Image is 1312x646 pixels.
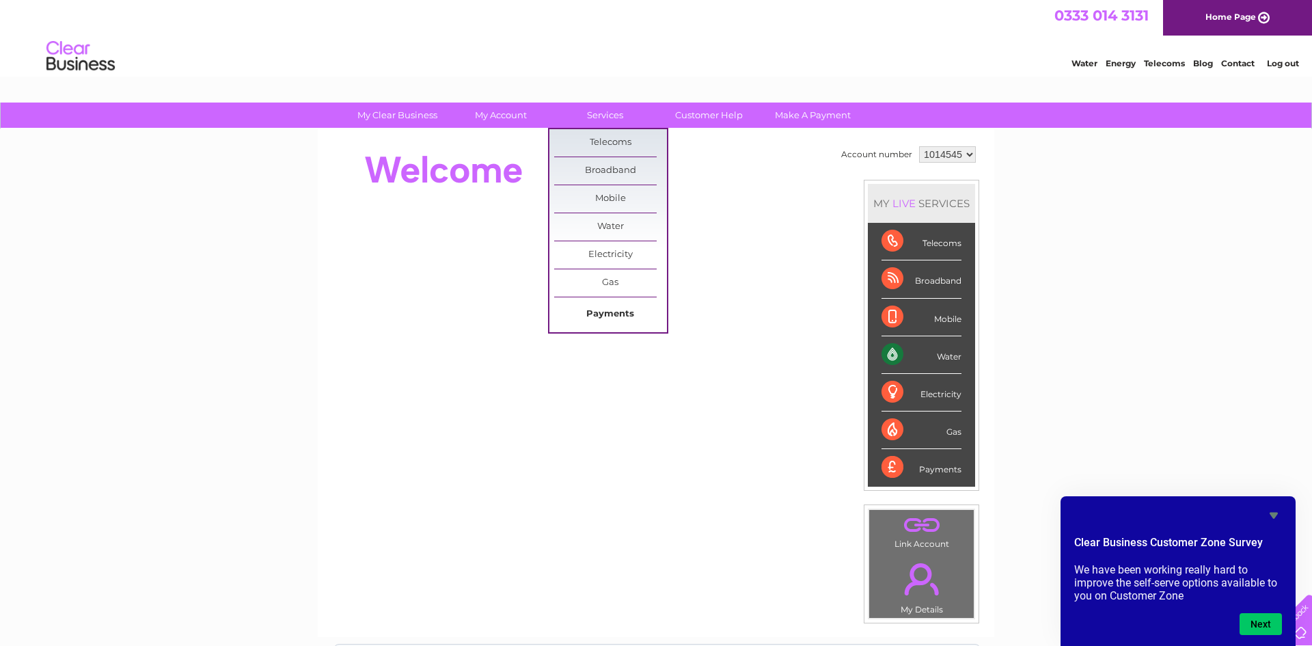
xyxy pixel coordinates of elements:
a: Energy [1106,58,1136,68]
div: Gas [881,412,961,449]
h2: Clear Business Customer Zone Survey [1074,535,1282,558]
p: We have been working really hard to improve the self-serve options available to you on Customer Zone [1074,563,1282,602]
a: Gas [554,269,667,297]
div: Electricity [881,374,961,412]
a: My Clear Business [341,103,454,128]
div: Water [881,336,961,374]
div: Clear Business is a trading name of Verastar Limited (registered in [GEOGRAPHIC_DATA] No. 3667643... [334,8,980,66]
div: LIVE [890,197,918,210]
a: Customer Help [653,103,765,128]
a: Blog [1193,58,1213,68]
a: Contact [1221,58,1255,68]
a: Mobile [554,185,667,213]
a: My Account [445,103,558,128]
a: Payments [554,301,667,328]
div: Telecoms [881,223,961,260]
a: Water [1071,58,1097,68]
a: Broadband [554,157,667,185]
a: Water [554,213,667,241]
div: Mobile [881,299,961,336]
a: Telecoms [554,129,667,157]
a: Make A Payment [756,103,869,128]
div: Clear Business Customer Zone Survey [1074,507,1282,635]
button: Hide survey [1266,507,1282,524]
button: Next question [1240,613,1282,635]
a: Telecoms [1144,58,1185,68]
td: My Details [869,552,974,619]
div: Broadband [881,260,961,298]
div: MY SERVICES [868,184,975,223]
a: Electricity [554,241,667,269]
td: Link Account [869,509,974,552]
a: Services [549,103,661,128]
div: Payments [881,449,961,486]
a: . [873,513,970,537]
a: Log out [1267,58,1299,68]
img: logo.png [46,36,115,77]
a: . [873,555,970,603]
td: Account number [838,143,916,166]
a: 0333 014 3131 [1054,7,1149,24]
